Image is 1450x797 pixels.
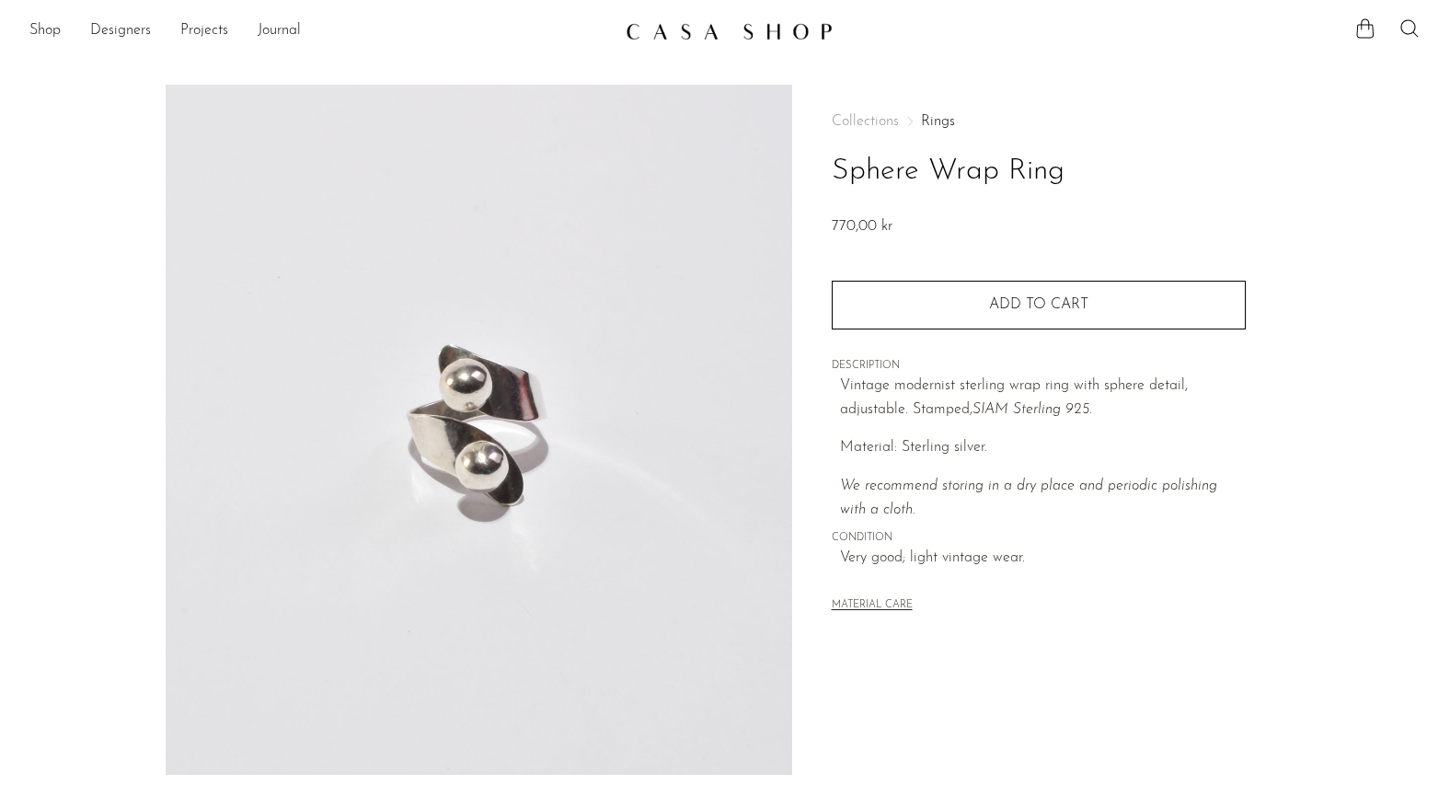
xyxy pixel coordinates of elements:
[832,599,913,613] button: MATERIAL CARE
[90,19,151,43] a: Designers
[258,19,301,43] a: Journal
[29,16,611,47] nav: Desktop navigation
[840,436,1246,460] p: Material: Sterling silver.
[840,479,1217,517] i: We recommend storing in a dry place and periodic polishing with a cloth.
[989,297,1088,312] span: Add to cart
[29,16,611,47] ul: NEW HEADER MENU
[832,114,899,129] span: Collections
[840,375,1246,422] p: Vintage modernist sterling wrap ring with sphere detail, adjustable. Stamped,
[832,530,1246,547] span: CONDITION
[921,114,955,129] a: Rings
[832,219,892,234] span: 770,00 kr
[832,358,1246,375] span: DESCRIPTION
[832,114,1246,129] nav: Breadcrumbs
[180,19,228,43] a: Projects
[832,281,1246,329] button: Add to cart
[29,19,61,43] a: Shop
[166,85,792,775] img: Sphere Wrap Ring
[840,547,1246,571] span: Very good; light vintage wear.
[972,402,1092,417] em: SIAM Sterling 925.
[832,148,1246,195] h1: Sphere Wrap Ring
